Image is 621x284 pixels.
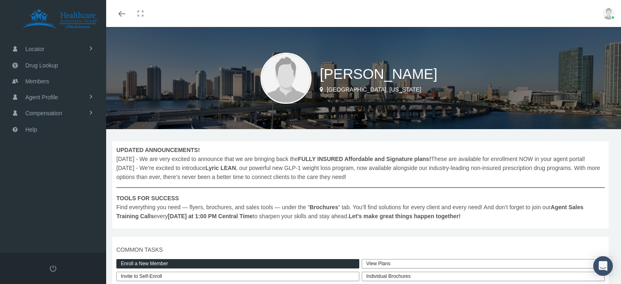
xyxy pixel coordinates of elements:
b: Lyric LEAN [205,165,236,171]
div: Open Intercom Messenger [593,256,613,276]
span: Compensation [25,105,62,121]
span: Agent Profile [25,89,58,105]
span: Locator [25,41,45,57]
b: Let’s make great things happen together! [349,213,461,219]
b: TOOLS FOR SUCCESS [116,195,179,201]
b: UPDATED ANNOUNCEMENTS! [116,147,200,153]
span: Help [25,122,37,137]
b: FULLY INSURED Affordable and Signature plans! [298,156,431,162]
img: HEALTHCARE SOLUTIONS TEAM, LLC [11,9,109,29]
b: Brochures [309,204,338,210]
span: Drug Lookup [25,58,58,73]
a: Invite to Self-Enroll [116,272,359,281]
div: Individual Brochures [362,272,605,281]
img: user-placeholder.jpg [603,7,615,20]
span: [PERSON_NAME] [320,66,437,82]
b: [DATE] at 1:00 PM Central Time [168,213,253,219]
a: Enroll a New Member [116,259,359,268]
img: user-placeholder.jpg [260,53,312,104]
span: [GEOGRAPHIC_DATA], [US_STATE] [327,86,421,93]
span: COMMON TASKS [116,245,605,254]
a: View Plans [362,259,605,268]
span: Members [25,74,49,89]
b: Agent Sales Training Calls [116,204,583,219]
span: [DATE] - We are very excited to announce that we are bringing back the These are available for en... [116,145,605,221]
